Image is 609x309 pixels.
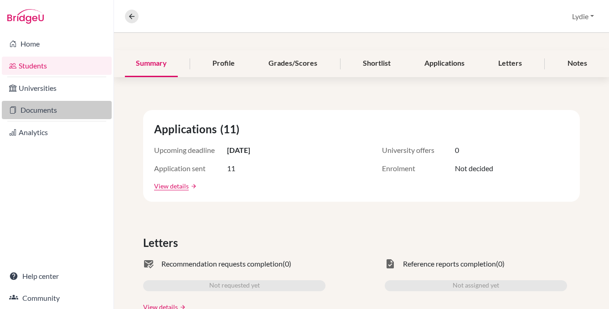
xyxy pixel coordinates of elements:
[161,258,283,269] span: Recommendation requests completion
[453,280,499,291] span: Not assigned yet
[258,50,328,77] div: Grades/Scores
[189,183,197,189] a: arrow_forward
[2,267,112,285] a: Help center
[496,258,505,269] span: (0)
[2,57,112,75] a: Students
[557,50,598,77] div: Notes
[220,121,243,137] span: (11)
[2,123,112,141] a: Analytics
[487,50,533,77] div: Letters
[403,258,496,269] span: Reference reports completion
[2,79,112,97] a: Universities
[352,50,402,77] div: Shortlist
[143,258,154,269] span: mark_email_read
[382,145,455,156] span: University offers
[283,258,291,269] span: (0)
[201,50,246,77] div: Profile
[2,35,112,53] a: Home
[382,163,455,174] span: Enrolment
[455,145,459,156] span: 0
[385,258,396,269] span: task
[154,163,227,174] span: Application sent
[227,145,250,156] span: [DATE]
[154,181,189,191] a: View details
[143,235,181,251] span: Letters
[154,145,227,156] span: Upcoming deadline
[2,101,112,119] a: Documents
[154,121,220,137] span: Applications
[413,50,475,77] div: Applications
[125,50,178,77] div: Summary
[227,163,235,174] span: 11
[455,163,493,174] span: Not decided
[2,289,112,307] a: Community
[209,280,260,291] span: Not requested yet
[568,8,598,25] button: Lydie
[7,9,44,24] img: Bridge-U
